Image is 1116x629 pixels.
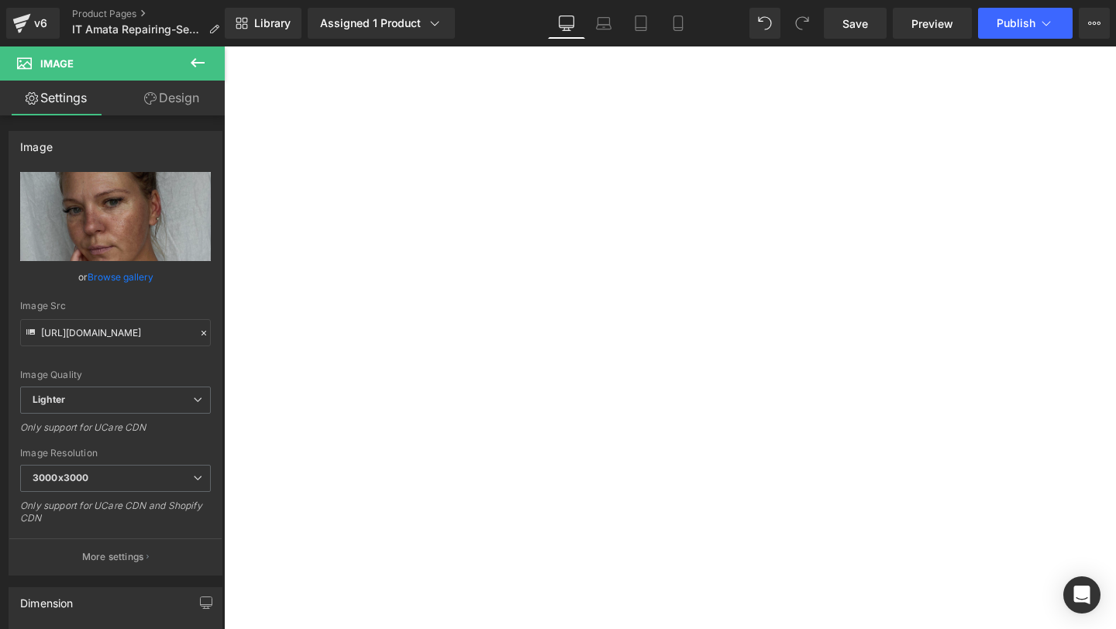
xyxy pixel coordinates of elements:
[88,263,153,290] a: Browse gallery
[893,8,972,39] a: Preview
[842,15,868,32] span: Save
[660,8,697,39] a: Mobile
[115,81,228,115] a: Design
[1079,8,1110,39] button: More
[911,15,953,32] span: Preview
[749,8,780,39] button: Undo
[20,269,211,285] div: or
[6,8,60,39] a: v6
[72,8,232,20] a: Product Pages
[254,16,291,30] span: Library
[20,369,211,380] div: Image Quality
[33,394,65,405] b: Lighter
[787,8,818,39] button: Redo
[20,301,211,311] div: Image Src
[548,8,585,39] a: Desktop
[20,421,211,444] div: Only support for UCare CDN
[31,13,50,33] div: v6
[225,8,301,39] a: New Library
[585,8,622,39] a: Laptop
[20,448,211,459] div: Image Resolution
[978,8,1073,39] button: Publish
[320,15,443,31] div: Assigned 1 Product
[20,132,53,153] div: Image
[9,538,222,575] button: More settings
[40,57,74,70] span: Image
[1063,576,1100,614] div: Open Intercom Messenger
[20,588,74,610] div: Dimension
[997,17,1035,29] span: Publish
[622,8,660,39] a: Tablet
[82,550,144,564] p: More settings
[72,23,202,36] span: IT Amata Repairing-Serum
[20,319,211,346] input: Link
[20,500,211,534] div: Only support for UCare CDN and Shopify CDN
[33,472,88,483] b: 3000x3000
